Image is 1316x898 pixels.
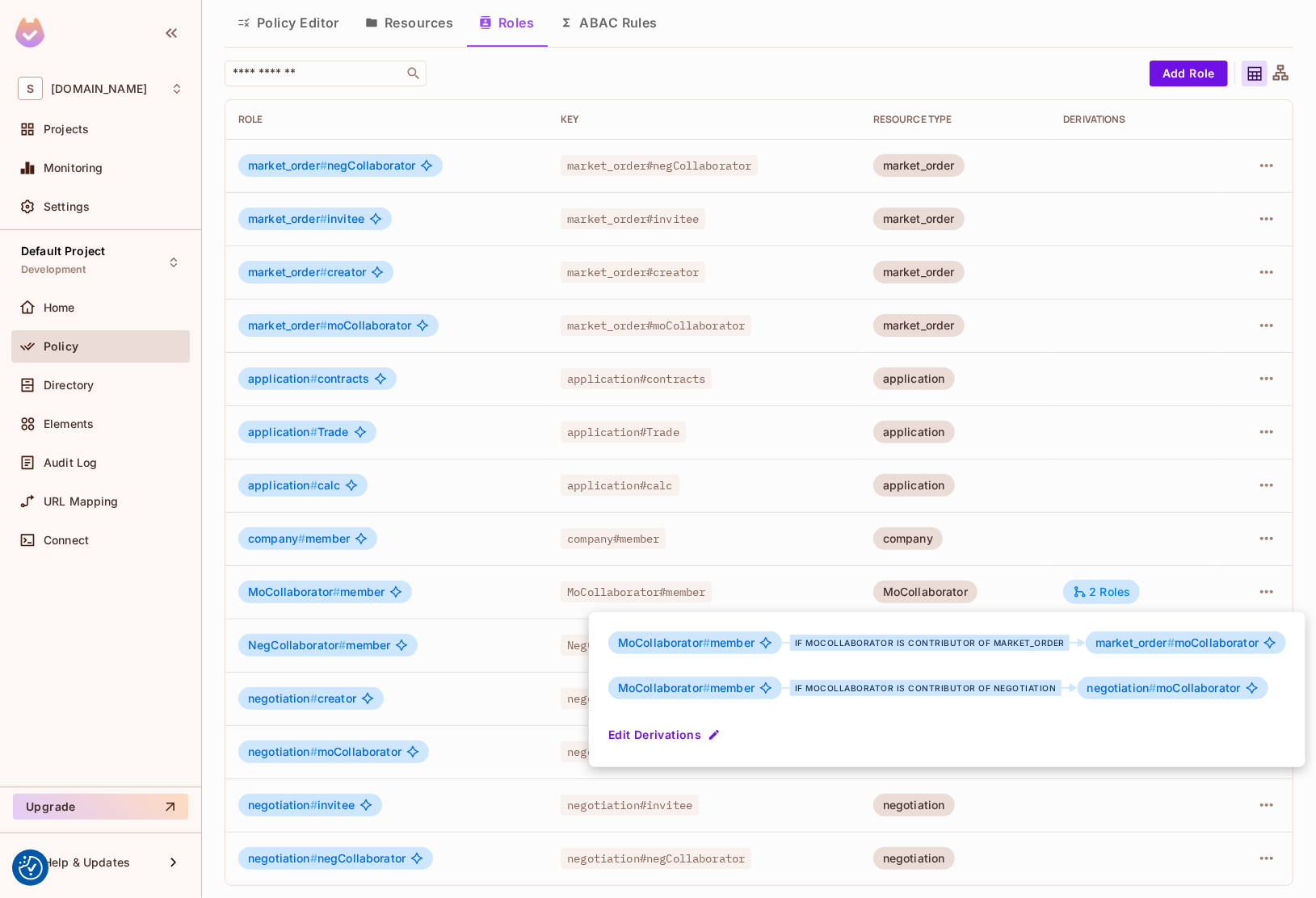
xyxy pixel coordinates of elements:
[790,680,1062,696] div: if MoCollaborator is contributor of negotiation
[1167,636,1175,649] span: #
[618,682,755,694] span: member
[1095,636,1175,649] span: market_order
[703,636,710,649] span: #
[19,856,43,880] img: Revisit consent button
[618,636,710,649] span: MoCollaborator
[1095,636,1259,649] span: moCollaborator
[19,856,43,880] button: Consent Preferences
[1087,681,1157,694] span: negotiation
[1087,682,1241,694] span: moCollaborator
[1149,681,1156,694] span: #
[703,681,710,694] span: #
[618,681,710,694] span: MoCollaborator
[608,722,724,748] button: Edit Derivations
[790,635,1070,651] div: if MoCollaborator is contributor of market_order
[618,636,755,649] span: member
